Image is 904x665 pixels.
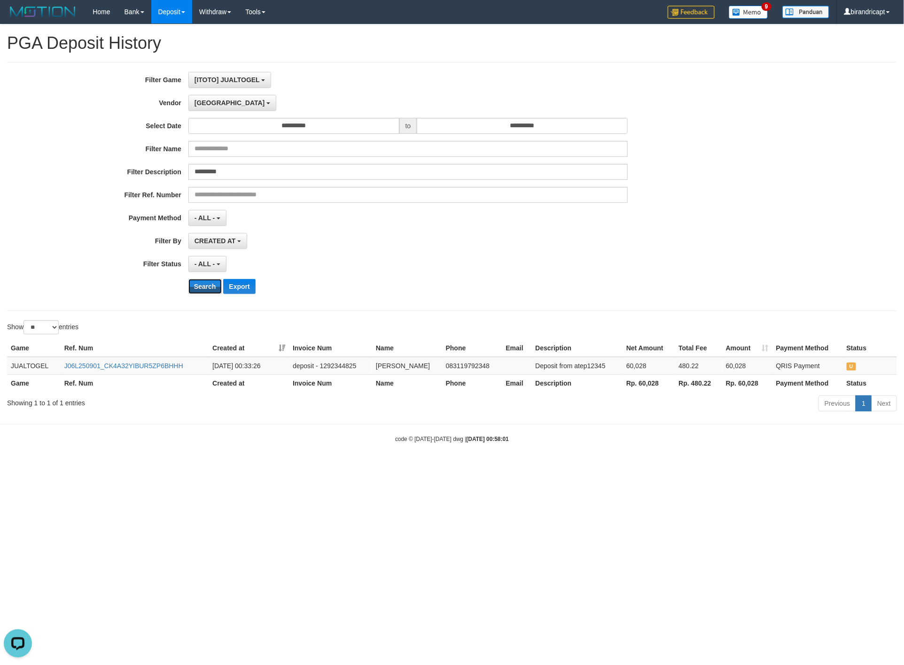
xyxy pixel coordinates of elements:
th: Rp. 480.22 [675,374,722,392]
span: [GEOGRAPHIC_DATA] [195,99,265,107]
a: Previous [818,395,856,411]
th: Net Amount [623,340,675,357]
td: QRIS Payment [772,357,843,375]
span: CREATED AT [195,237,236,245]
h1: PGA Deposit History [7,34,897,53]
select: Showentries [23,320,59,334]
th: Email [502,340,531,357]
img: Button%20Memo.svg [729,6,768,19]
th: Payment Method [772,374,843,392]
img: MOTION_logo.png [7,5,78,19]
a: Next [871,395,897,411]
span: 9 [762,2,772,11]
td: 083119792348 [442,357,502,375]
th: Invoice Num [289,340,372,357]
a: 1 [856,395,872,411]
th: Rp. 60,028 [623,374,675,392]
th: Name [372,374,442,392]
a: J06L250901_CK4A32YIBUR5ZP6BHHH [64,362,183,370]
span: - ALL - [195,214,215,222]
img: Feedback.jpg [668,6,715,19]
td: 60,028 [623,357,675,375]
button: Export [223,279,255,294]
th: Ref. Num [61,340,209,357]
th: Email [502,374,531,392]
th: Status [843,340,897,357]
th: Name [372,340,442,357]
th: Total Fee [675,340,722,357]
button: - ALL - [188,256,226,272]
span: to [399,118,417,134]
th: Phone [442,374,502,392]
button: CREATED AT [188,233,248,249]
th: Game [7,340,61,357]
button: [ITOTO] JUALTOGEL [188,72,272,88]
th: Created at [209,374,289,392]
span: UNPAID [847,363,856,371]
th: Ref. Num [61,374,209,392]
th: Amount: activate to sort column ascending [722,340,772,357]
small: code © [DATE]-[DATE] dwg | [395,436,509,442]
td: 60,028 [722,357,772,375]
td: 480.22 [675,357,722,375]
th: Description [531,374,623,392]
th: Created at: activate to sort column ascending [209,340,289,357]
th: Invoice Num [289,374,372,392]
th: Phone [442,340,502,357]
td: [DATE] 00:33:26 [209,357,289,375]
td: JUALTOGEL [7,357,61,375]
button: [GEOGRAPHIC_DATA] [188,95,276,111]
th: Description [531,340,623,357]
td: deposit - 1292344825 [289,357,372,375]
th: Game [7,374,61,392]
div: Showing 1 to 1 of 1 entries [7,394,370,408]
td: Deposit from atep12345 [531,357,623,375]
span: [ITOTO] JUALTOGEL [195,76,260,84]
th: Status [843,374,897,392]
button: - ALL - [188,210,226,226]
button: Search [188,279,222,294]
span: - ALL - [195,260,215,268]
img: panduan.png [782,6,829,18]
td: [PERSON_NAME] [372,357,442,375]
label: Show entries [7,320,78,334]
th: Rp. 60,028 [722,374,772,392]
th: Payment Method [772,340,843,357]
button: Open LiveChat chat widget [4,4,32,32]
strong: [DATE] 00:58:01 [467,436,509,442]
